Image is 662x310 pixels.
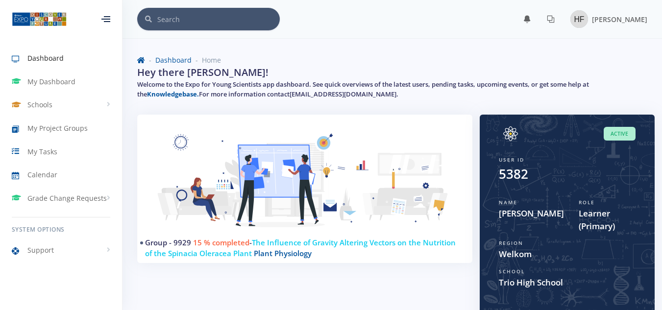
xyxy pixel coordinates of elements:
[27,193,107,203] span: Grade Change Requests
[27,245,54,255] span: Support
[604,127,636,141] span: Active
[145,238,191,247] a: Group - 9929
[499,165,528,184] div: 5382
[192,55,221,65] li: Home
[499,276,636,289] span: Trio High School
[27,99,52,110] span: Schools
[27,169,57,180] span: Calendar
[27,76,75,87] span: My Dashboard
[145,238,456,259] span: The Influence of Gravity Altering Vectors on the Nutrition of the Spinacia Oleracea Plant
[499,126,522,141] img: Image placeholder
[499,156,524,163] span: User ID
[563,8,647,30] a: Image placeholder [PERSON_NAME]
[193,238,249,247] span: 15 % completed
[570,10,588,28] img: Image placeholder
[499,268,525,275] span: School
[137,80,647,99] h5: Welcome to the Expo for Young Scientists app dashboard. See quick overviews of the latest users, ...
[579,199,595,206] span: Role
[157,8,280,30] input: Search
[254,248,312,258] span: Plant Physiology
[12,225,110,234] h6: System Options
[579,207,636,232] span: Learner (Primary)
[27,53,64,63] span: Dashboard
[155,55,192,65] a: Dashboard
[149,126,461,244] img: Learner
[27,146,57,157] span: My Tasks
[499,199,517,206] span: Name
[27,123,88,133] span: My Project Groups
[137,55,647,65] nav: breadcrumb
[137,65,269,80] h2: Hey there [PERSON_NAME]!
[12,11,67,27] img: ...
[290,90,396,98] a: [EMAIL_ADDRESS][DOMAIN_NAME]
[592,15,647,24] span: [PERSON_NAME]
[145,237,457,259] h4: -
[499,239,523,246] span: Region
[499,248,636,261] span: Welkom
[147,90,199,98] a: Knowledgebase.
[499,207,564,220] span: [PERSON_NAME]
